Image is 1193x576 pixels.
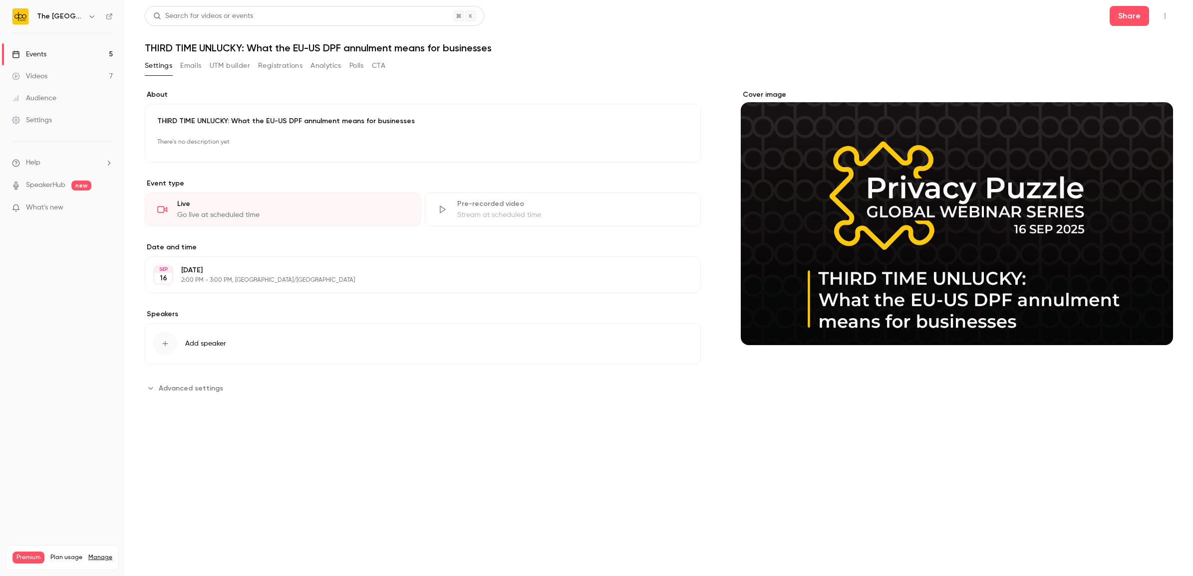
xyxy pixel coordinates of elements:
[741,90,1173,100] label: Cover image
[372,58,385,74] button: CTA
[145,309,701,319] label: Speakers
[157,116,688,126] p: THIRD TIME UNLUCKY: What the EU-US DPF annulment means for businesses
[145,179,701,189] p: Event type
[145,380,229,396] button: Advanced settings
[181,265,648,275] p: [DATE]
[145,323,701,364] button: Add speaker
[159,383,223,393] span: Advanced settings
[185,339,226,349] span: Add speaker
[26,180,65,191] a: SpeakerHub
[12,552,44,564] span: Premium
[181,276,648,284] p: 2:00 PM - 3:00 PM, [GEOGRAPHIC_DATA]/[GEOGRAPHIC_DATA]
[153,11,253,21] div: Search for videos or events
[180,58,201,74] button: Emails
[258,58,302,74] button: Registrations
[145,192,421,226] div: LiveGo live at scheduled time
[157,134,688,150] p: There's no description yet
[177,210,408,220] div: Go live at scheduled time
[457,199,688,209] div: Pre-recorded video
[12,158,113,168] li: help-dropdown-opener
[145,242,701,252] label: Date and time
[154,266,172,273] div: SEP
[101,203,113,212] iframe: Noticeable Trigger
[425,192,701,226] div: Pre-recorded videoStream at scheduled time
[26,158,40,168] span: Help
[160,273,167,283] p: 16
[12,49,46,59] div: Events
[12,93,56,103] div: Audience
[145,380,701,396] section: Advanced settings
[12,8,28,24] img: The DPO Centre
[145,42,1173,54] h1: THIRD TIME UNLUCKY: What the EU-US DPF annulment means for businesses
[145,90,701,100] label: About
[88,554,112,562] a: Manage
[50,554,82,562] span: Plan usage
[12,115,52,125] div: Settings
[145,58,172,74] button: Settings
[12,71,47,81] div: Videos
[457,210,688,220] div: Stream at scheduled time
[741,90,1173,345] section: Cover image
[26,202,63,213] span: What's new
[177,199,408,209] div: Live
[210,58,250,74] button: UTM builder
[71,181,91,191] span: new
[349,58,364,74] button: Polls
[37,11,84,21] h6: The [GEOGRAPHIC_DATA]
[310,58,341,74] button: Analytics
[1110,6,1149,26] button: Share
